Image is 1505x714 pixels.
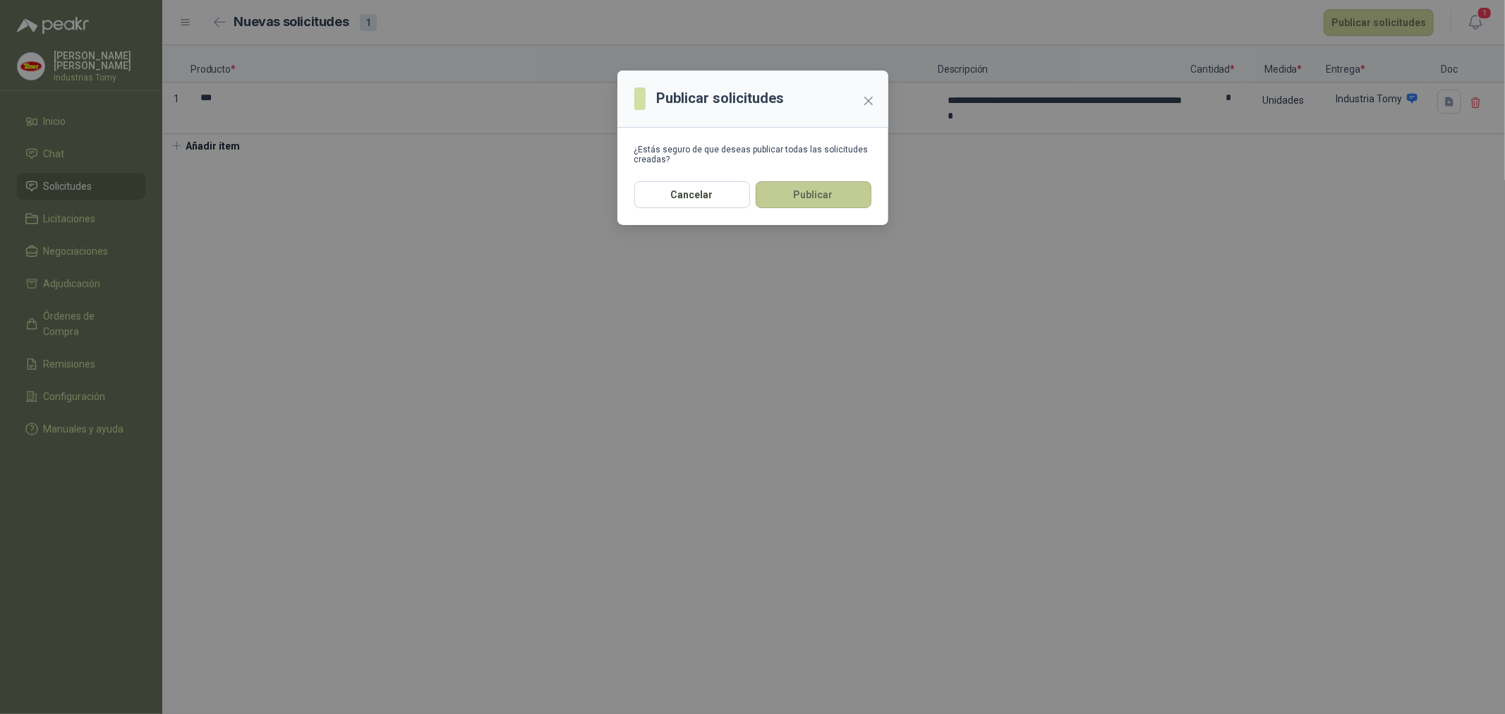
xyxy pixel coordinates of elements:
[863,95,874,107] span: close
[634,181,750,208] button: Cancelar
[756,181,871,208] button: Publicar
[657,87,785,109] h3: Publicar solicitudes
[857,90,880,112] button: Close
[634,145,871,164] div: ¿Estás seguro de que deseas publicar todas las solicitudes creadas?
